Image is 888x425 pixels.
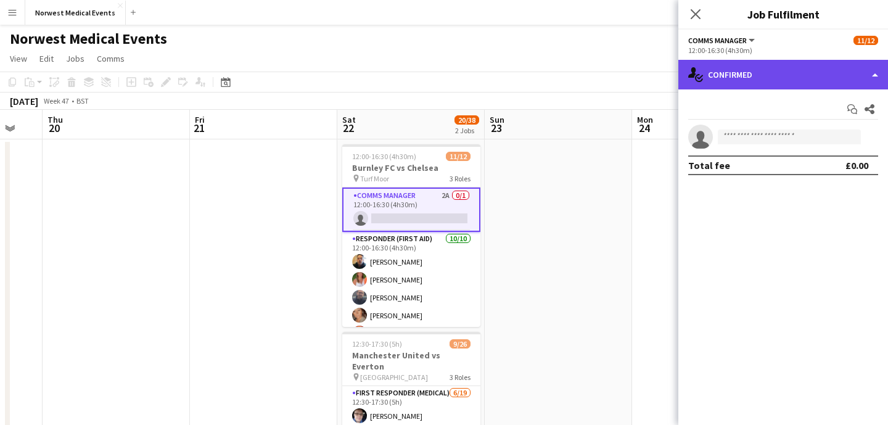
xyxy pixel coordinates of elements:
span: 11/12 [446,152,471,161]
span: 3 Roles [450,174,471,183]
h3: Burnley FC vs Chelsea [342,162,480,173]
span: 22 [340,121,356,135]
div: Confirmed [678,60,888,89]
div: 2 Jobs [455,126,479,135]
h1: Norwest Medical Events [10,30,167,48]
span: Fri [195,114,205,125]
div: [DATE] [10,95,38,107]
span: Sun [490,114,504,125]
a: Edit [35,51,59,67]
span: View [10,53,27,64]
button: Comms Manager [688,36,757,45]
span: [GEOGRAPHIC_DATA] [360,373,428,382]
app-job-card: 12:00-16:30 (4h30m)11/12Burnley FC vs Chelsea Turf Moor3 RolesComms Manager2A0/112:00-16:30 (4h30... [342,144,480,327]
button: Norwest Medical Events [25,1,126,25]
span: 20 [46,121,63,135]
span: 12:00-16:30 (4h30m) [352,152,416,161]
div: 12:00-16:30 (4h30m) [688,46,878,55]
app-card-role: Comms Manager2A0/112:00-16:30 (4h30m) [342,188,480,232]
span: 23 [488,121,504,135]
span: 21 [193,121,205,135]
a: Jobs [61,51,89,67]
span: Edit [39,53,54,64]
div: BST [76,96,89,105]
span: 20/38 [454,115,479,125]
h3: Job Fulfilment [678,6,888,22]
span: Thu [47,114,63,125]
span: Comms [97,53,125,64]
span: 24 [635,121,653,135]
span: Mon [637,114,653,125]
span: 3 Roles [450,373,471,382]
div: Total fee [688,159,730,171]
span: Jobs [66,53,84,64]
h3: Manchester United vs Everton [342,350,480,372]
a: View [5,51,32,67]
span: Comms Manager [688,36,747,45]
a: Comms [92,51,129,67]
span: 9/26 [450,339,471,349]
span: 12:30-17:30 (5h) [352,339,402,349]
span: Week 47 [41,96,72,105]
span: 11/12 [853,36,878,45]
div: £0.00 [845,159,868,171]
span: Sat [342,114,356,125]
span: Turf Moor [360,174,389,183]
